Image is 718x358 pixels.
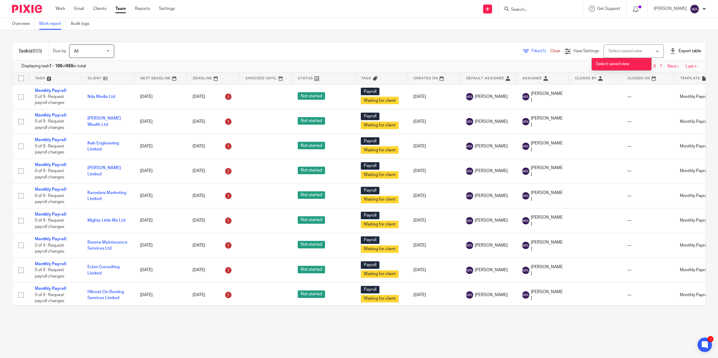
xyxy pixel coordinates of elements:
a: Monthly Payroll [35,262,66,266]
span: Not started [298,117,325,125]
td: — [621,159,674,183]
span: [PERSON_NAME] [475,143,508,149]
span: [PERSON_NAME] [531,115,563,128]
span: 0 of 9 · Request payroll changes [35,194,64,204]
span: 0 of 9 · Request payroll changes [35,268,64,278]
a: Monthly Payroll [35,138,66,142]
img: Pixie [12,5,42,13]
td: — [621,134,674,159]
span: 0 of 9 · Request payroll changes [35,243,64,254]
td: [DATE] [134,109,187,134]
span: 0 of 9 · Request payroll changes [35,120,64,130]
a: Clear [550,49,560,53]
a: Bourne Maintenance Services Ltd [87,240,127,250]
span: Waiting for client [361,97,399,104]
img: svg%3E [522,143,529,150]
span: Not started [298,216,325,224]
span: 0 of 9 · Request payroll changes [35,293,64,303]
img: svg%3E [522,192,529,199]
td: [DATE] [407,134,460,159]
span: Not started [298,92,325,100]
p: Due by [53,48,66,54]
span: Payroll [361,88,379,95]
p: [PERSON_NAME] [654,6,687,12]
img: svg%3E [466,168,473,175]
a: Nda Media Ltd [87,95,115,99]
a: Monthly Payroll [35,287,66,291]
span: Waiting for client [361,221,399,228]
span: 0 of 9 · Request payroll changes [35,95,64,105]
img: svg%3E [522,217,529,224]
span: [PERSON_NAME] [475,292,508,298]
a: Mighty Little Me Ltd [87,218,125,223]
div: [DATE] [193,216,233,226]
img: svg%3E [466,143,473,150]
div: [DATE] [193,117,233,126]
div: [DATE] [193,241,233,250]
span: [PERSON_NAME] [531,239,563,252]
span: Waiting for client [361,122,399,129]
a: Monthly Payroll [35,187,66,192]
div: [DATE] [193,166,233,176]
a: Work [56,6,65,12]
span: [PERSON_NAME] [531,289,563,301]
a: Team [115,6,126,12]
span: Waiting for client [361,270,399,278]
span: 0 of 9 · Request payroll changes [35,169,64,179]
td: — [621,283,674,307]
a: Kwh Engineering Limited [87,141,119,151]
img: svg%3E [466,192,473,199]
td: [DATE] [407,84,460,109]
span: [PERSON_NAME] [475,193,508,199]
nav: pager [620,64,697,69]
span: [PERSON_NAME] [531,190,563,202]
a: Email [74,6,84,12]
td: — [621,233,674,258]
span: Not started [298,167,325,174]
span: Waiting for client [361,295,399,302]
div: [DATE] [193,265,233,275]
span: Not started [298,191,325,199]
div: [DATE] [193,141,233,151]
span: [PERSON_NAME] [475,267,508,273]
td: [DATE] [134,159,187,183]
td: [DATE] [407,233,460,258]
span: Payroll [361,162,379,170]
div: Select saved view [608,49,642,53]
td: [DATE] [134,184,187,208]
div: [DATE] [193,290,233,300]
span: Waiting for client [361,146,399,154]
div: Export table [670,48,701,54]
a: Work report [39,18,66,30]
a: [PERSON_NAME] Wealth Ltd [87,116,121,126]
td: [DATE] [134,258,187,282]
a: Audit logs [71,18,94,30]
a: 6 [653,64,656,68]
img: svg%3E [466,291,473,299]
span: [PERSON_NAME] [531,214,563,227]
a: Monthly Payroll [35,89,66,93]
td: [DATE] [134,233,187,258]
span: Not started [298,142,325,149]
img: svg%3E [466,93,473,100]
span: [PERSON_NAME] [475,217,508,223]
span: (1) [541,49,546,53]
img: svg%3E [522,168,529,175]
img: svg%3E [466,242,473,249]
a: Reports [135,6,150,12]
td: [DATE] [134,283,187,307]
td: [DATE] [407,283,460,307]
a: Monthly Payroll [35,163,66,167]
td: — [621,84,674,109]
img: svg%3E [522,93,529,100]
span: [PERSON_NAME] [475,168,508,174]
a: Kamelara Marketing Limited [87,191,126,201]
img: svg%3E [466,267,473,274]
span: [PERSON_NAME] [531,140,563,153]
span: Tags [361,77,371,80]
span: Waiting for client [361,196,399,203]
span: Not started [298,266,325,273]
span: (655) [31,49,42,53]
td: [DATE] [407,184,460,208]
a: Overview [12,18,35,30]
